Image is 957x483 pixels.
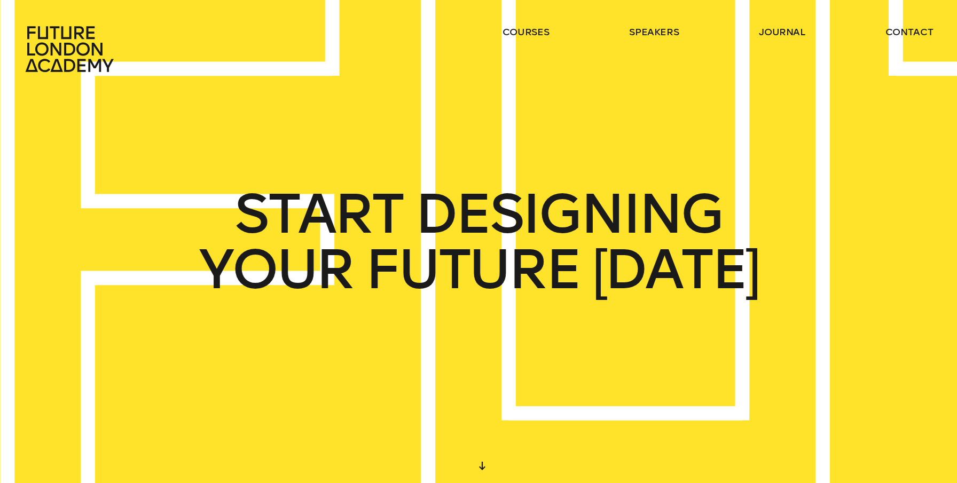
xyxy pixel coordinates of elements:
a: contact [885,26,934,38]
a: journal [759,26,805,38]
a: courses [503,26,550,38]
span: DESIGNING [415,186,723,242]
span: [DATE] [592,242,759,297]
span: START [234,186,403,242]
span: FUTURE [365,242,580,297]
span: YOUR [199,242,353,297]
a: speakers [629,26,679,38]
